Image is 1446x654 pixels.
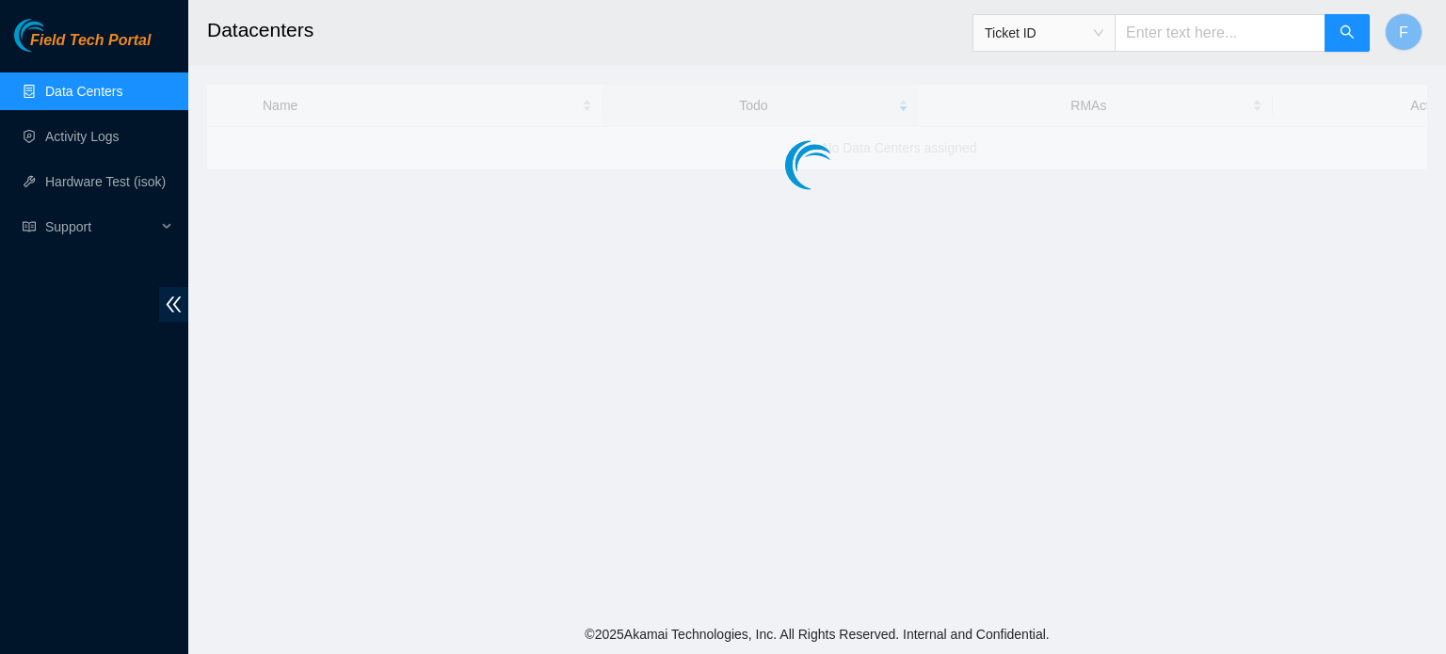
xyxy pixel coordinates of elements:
[30,32,151,50] span: Field Tech Portal
[188,614,1446,654] footer: © 2025 Akamai Technologies, Inc. All Rights Reserved. Internal and Confidential.
[1325,14,1370,52] button: search
[1399,21,1408,44] span: F
[985,19,1103,47] span: Ticket ID
[45,174,166,189] a: Hardware Test (isok)
[1115,14,1325,52] input: Enter text here...
[45,208,156,246] span: Support
[1340,24,1355,42] span: search
[45,84,122,99] a: Data Centers
[159,287,188,322] span: double-left
[14,34,151,58] a: Akamai TechnologiesField Tech Portal
[23,220,36,233] span: read
[45,129,120,144] a: Activity Logs
[14,19,95,52] img: Akamai Technologies
[1385,13,1422,51] button: F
